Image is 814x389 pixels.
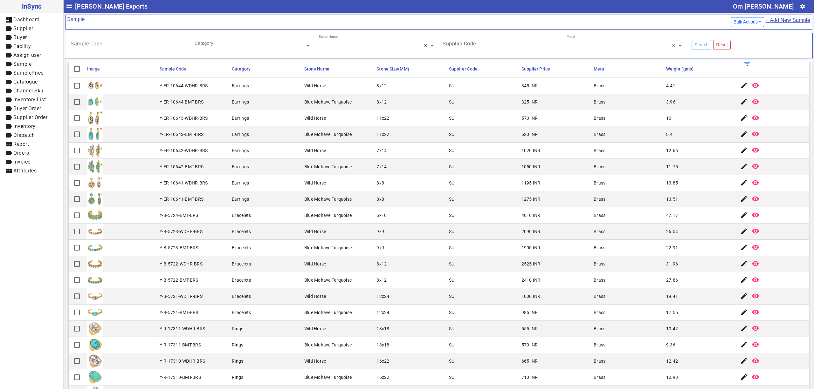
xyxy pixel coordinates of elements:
div: 5x10 [376,212,387,218]
div: Bracelets [232,261,251,267]
div: Earrings [232,115,249,121]
div: Brass [594,228,605,235]
mat-icon: label [5,25,13,32]
div: Brass [594,131,605,137]
mat-icon: remove_red_eye [752,114,759,122]
div: Y-ER-10641-BMT-BRS [160,196,204,202]
span: Dispatch [13,132,35,138]
div: Y-ER-10642-WDHR-BRS [160,147,208,154]
div: SU [449,293,455,299]
div: Y-R-17311-WDHR-BRS [160,325,205,332]
mat-icon: label [5,105,13,112]
div: 8.4 [666,131,673,137]
div: 1050 INR [521,164,541,170]
span: Dashboard [13,17,40,23]
div: Brass [594,261,605,267]
div: SU [449,212,455,218]
div: Bracelets [232,245,251,251]
div: Y-R-17311-BMT-BRS [160,342,201,348]
mat-icon: remove_red_eye [752,179,759,186]
div: SU [449,115,455,121]
div: SU [449,147,455,154]
div: Om [PERSON_NAME] [733,1,794,11]
div: 555 INR [521,325,538,332]
div: Brass [594,212,605,218]
div: 13x18 [376,342,389,348]
div: Bracelets [232,212,251,218]
div: Earrings [232,196,249,202]
span: Weight (gms) [666,66,693,71]
img: 269f443e-2c45-4639-9928-84e64396f1b1 [87,321,103,337]
mat-icon: edit [740,260,748,267]
div: Rings [232,342,243,348]
div: Y-B-5721-WDHR-BRS [160,293,203,299]
div: 8x12 [376,261,387,267]
mat-icon: remove_red_eye [752,341,759,348]
span: Catalogue [13,79,38,85]
span: SamplePrice [13,70,44,76]
mat-icon: label [5,149,13,157]
div: Brass [594,115,605,121]
div: Brass [594,164,605,170]
mat-icon: edit [740,163,748,170]
img: 5a0ea7d3-f0e2-4a27-b6e3-e7d368808c24 [87,175,103,191]
div: Y-R-17310-BMT-BRS [160,374,201,380]
div: 47.17 [666,212,678,218]
div: 325 INR [521,99,538,105]
span: Clear all [424,43,429,49]
mat-label: Supplier Code [443,41,476,47]
img: 28198b76-f0be-4a61-9efa-5fb394952814 [87,78,103,94]
div: Bracelets [232,293,251,299]
img: d756a1de-6cbf-4832-8836-267861ecfc3d [87,94,103,110]
div: 17.55 [666,309,678,316]
span: Attributes [13,168,37,174]
div: Wild Horse [304,147,326,154]
div: 27.86 [666,277,678,283]
div: 570 INR [521,115,538,121]
mat-icon: edit [740,130,748,138]
div: 19.41 [666,293,678,299]
div: Earrings [232,99,249,105]
div: Earrings [232,147,249,154]
span: Facility [13,43,31,49]
div: Brass [594,245,605,251]
img: 2c7fb4b7-550c-4fca-9584-b799c543639a [87,240,103,256]
div: 345 INR [521,83,538,89]
div: SU [449,277,455,283]
button: Reset [713,40,731,50]
div: Blue Mohave Turquoise [304,131,352,137]
div: Brass [594,99,605,105]
div: SU [449,99,455,105]
div: 10 [666,115,672,121]
mat-icon: edit [740,146,748,154]
div: 1020 INR [521,147,541,154]
a: + Add New Sample [765,16,811,28]
div: Y-B-5722-BMT-BRS [160,277,198,283]
div: Blue Mohave Turquoise [304,245,352,251]
div: 9x9 [376,245,384,251]
mat-icon: remove_red_eye [752,276,759,284]
div: Blue Mohave Turquoise [304,196,352,202]
mat-icon: remove_red_eye [752,82,759,89]
div: Y-ER-10644-WDHR-BRS [160,83,208,89]
div: Wild Horse [304,293,326,299]
div: 26.54 [666,228,678,235]
mat-icon: view_module [5,167,13,175]
div: Metal [567,34,575,39]
div: Earrings [232,83,249,89]
div: Wild Horse [304,358,326,364]
div: Blue Mohave Turquoise [304,164,352,170]
div: SU [449,180,455,186]
div: Brass [594,374,605,380]
span: Buyer [13,34,27,40]
div: Y-B-5721-BMT-BRS [160,309,198,316]
div: 7x14 [376,164,387,170]
div: Brass [594,147,605,154]
mat-icon: edit [740,179,748,186]
span: Clear all [672,43,677,49]
mat-icon: edit [740,98,748,105]
div: SU [449,309,455,316]
img: 515f217a-dc91-4b7c-9323-927ded91418a [87,256,103,272]
div: Bracelets [232,228,251,235]
mat-icon: label [5,114,13,121]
